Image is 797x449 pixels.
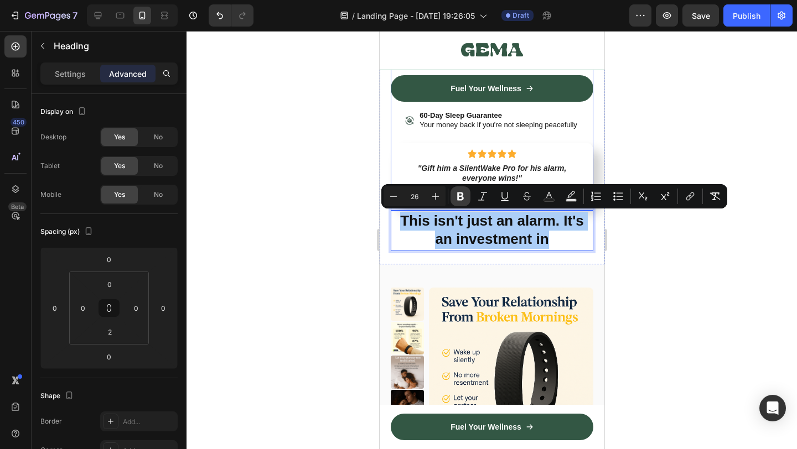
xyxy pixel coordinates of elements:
[114,190,125,200] span: Yes
[128,300,144,316] input: 0px
[123,417,175,427] div: Add...
[723,4,770,27] button: Publish
[109,68,147,80] p: Advanced
[759,395,786,421] div: Open Intercom Messenger
[154,161,163,171] span: No
[114,161,125,171] span: Yes
[692,11,710,20] span: Save
[733,10,760,22] div: Publish
[73,9,77,22] p: 7
[98,348,120,365] input: 0
[4,4,82,27] button: 7
[155,300,172,316] input: 0
[381,184,727,208] div: Editor contextual toolbar
[40,161,60,171] div: Tablet
[40,190,61,200] div: Mobile
[11,118,27,127] div: 450
[55,68,86,80] p: Settings
[357,10,475,22] span: Landing Page - [DATE] 19:26:05
[40,224,95,239] div: Spacing (px)
[99,276,121,293] input: 0px
[380,31,604,449] iframe: Design area
[8,202,27,211] div: Beta
[209,4,253,27] div: Undo/Redo
[154,132,163,142] span: No
[98,251,120,268] input: 0
[99,323,121,340] input: xxs
[352,10,355,22] span: /
[40,389,76,404] div: Shape
[40,132,66,142] div: Desktop
[40,416,62,426] div: Border
[40,105,89,119] div: Display on
[513,11,529,20] span: Draft
[46,300,63,316] input: 0
[154,190,163,200] span: No
[75,300,91,316] input: 0px
[682,4,719,27] button: Save
[54,39,173,53] p: Heading
[114,132,125,142] span: Yes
